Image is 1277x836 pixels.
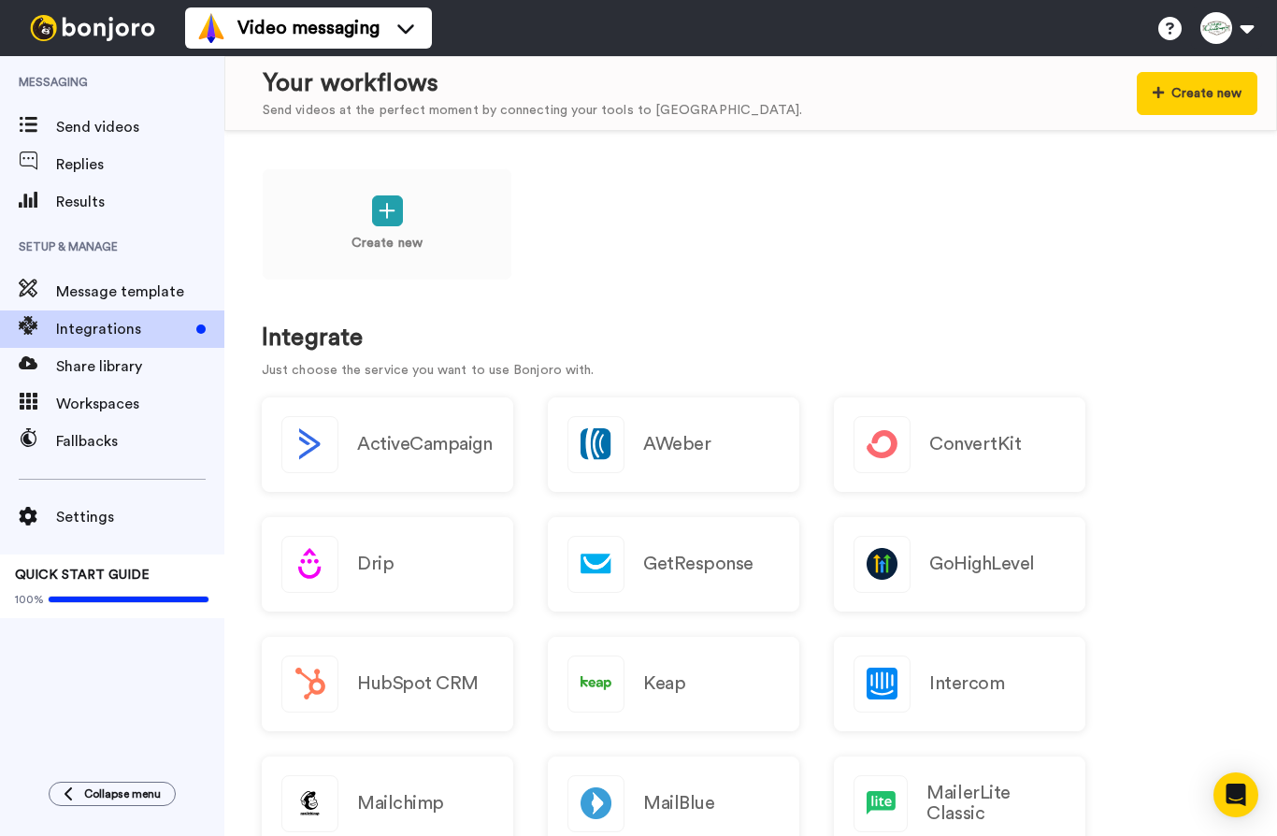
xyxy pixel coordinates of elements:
[352,234,423,253] p: Create new
[56,506,224,528] span: Settings
[15,569,150,582] span: QUICK START GUIDE
[548,517,799,612] a: GetResponse
[834,637,1085,731] a: Intercom
[56,191,224,213] span: Results
[357,673,479,694] h2: HubSpot CRM
[1137,72,1257,115] button: Create new
[263,101,802,121] div: Send videos at the perfect moment by connecting your tools to [GEOGRAPHIC_DATA].
[56,116,224,138] span: Send videos
[926,783,1066,824] h2: MailerLite Classic
[643,793,714,814] h2: MailBlue
[854,537,910,592] img: logo_gohighlevel.png
[262,361,1240,381] p: Just choose the service you want to use Bonjoro with.
[643,673,685,694] h2: Keap
[282,417,337,472] img: logo_activecampaign.svg
[282,537,337,592] img: logo_drip.svg
[568,776,624,831] img: logo_mailblue.png
[56,430,224,453] span: Fallbacks
[282,776,337,831] img: logo_mailchimp.svg
[568,417,624,472] img: logo_aweber.svg
[262,637,513,731] a: HubSpot CRM
[237,15,380,41] span: Video messaging
[929,554,1035,574] h2: GoHighLevel
[568,656,624,712] img: logo_keap.svg
[548,637,799,731] a: Keap
[49,782,176,806] button: Collapse menu
[56,281,224,303] span: Message template
[854,417,910,472] img: logo_convertkit.svg
[643,554,753,574] h2: GetResponse
[854,776,907,831] img: logo_mailerlite.svg
[929,434,1021,454] h2: ConvertKit
[548,397,799,492] a: AWeber
[262,517,513,612] a: Drip
[56,355,224,378] span: Share library
[22,15,163,41] img: bj-logo-header-white.svg
[929,673,1004,694] h2: Intercom
[834,397,1085,492] a: ConvertKit
[282,656,337,712] img: logo_hubspot.svg
[262,397,513,492] button: ActiveCampaign
[56,318,189,340] span: Integrations
[84,786,161,801] span: Collapse menu
[196,13,226,43] img: vm-color.svg
[263,66,802,101] div: Your workflows
[854,656,910,712] img: logo_intercom.svg
[15,592,44,607] span: 100%
[357,793,444,814] h2: Mailchimp
[1213,772,1258,817] div: Open Intercom Messenger
[568,537,624,592] img: logo_getresponse.svg
[262,324,1240,352] h1: Integrate
[643,434,710,454] h2: AWeber
[56,153,224,176] span: Replies
[357,554,394,574] h2: Drip
[56,393,224,415] span: Workspaces
[834,517,1085,612] a: GoHighLevel
[262,168,512,281] a: Create new
[357,434,492,454] h2: ActiveCampaign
